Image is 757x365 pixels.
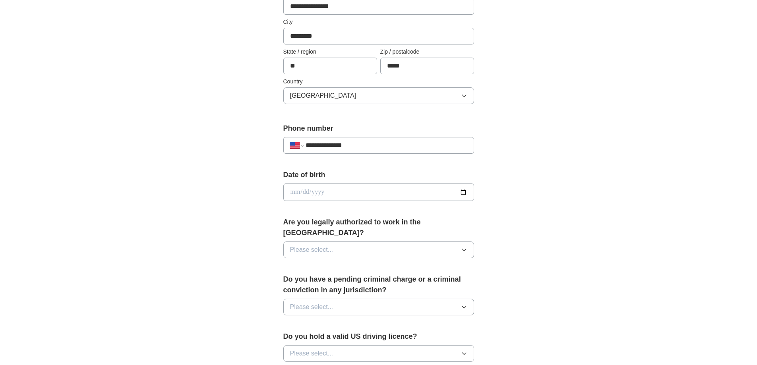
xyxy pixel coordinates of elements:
[283,123,474,134] label: Phone number
[283,241,474,258] button: Please select...
[283,170,474,180] label: Date of birth
[283,274,474,295] label: Do you have a pending criminal charge or a criminal conviction in any jurisdiction?
[290,302,333,312] span: Please select...
[283,18,474,26] label: City
[380,48,474,56] label: Zip / postalcode
[290,245,333,255] span: Please select...
[283,217,474,238] label: Are you legally authorized to work in the [GEOGRAPHIC_DATA]?
[283,331,474,342] label: Do you hold a valid US driving licence?
[290,91,356,100] span: [GEOGRAPHIC_DATA]
[283,345,474,362] button: Please select...
[283,87,474,104] button: [GEOGRAPHIC_DATA]
[283,48,377,56] label: State / region
[283,77,474,86] label: Country
[283,299,474,315] button: Please select...
[290,349,333,358] span: Please select...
